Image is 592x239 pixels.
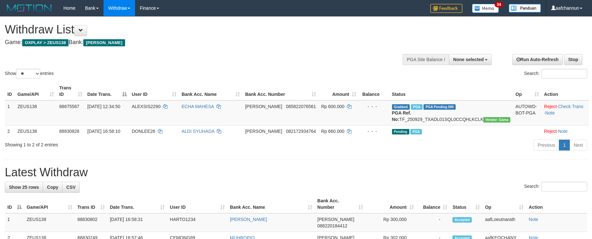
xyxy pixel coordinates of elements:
a: ECHA MAHESA [182,104,214,109]
td: · · [542,100,589,125]
span: 88675587 [59,104,79,109]
span: Copy [47,185,58,190]
th: ID: activate to sort column descending [5,195,24,213]
a: CSV [62,182,80,193]
td: aafLoeutnarath [482,213,526,232]
span: Rp 660.000 [321,129,344,134]
td: 2 [5,125,15,137]
span: [DATE] 16:58:10 [87,129,120,134]
th: Bank Acc. Name: activate to sort column ascending [179,82,243,100]
h1: Latest Withdraw [5,166,587,179]
div: Showing 1 to 2 of 2 entries [5,139,242,148]
span: Marked by aafpengsreynich [410,129,422,134]
td: ZEUS138 [24,213,75,232]
a: Previous [533,140,559,151]
span: Copy 082172934764 to clipboard [286,129,316,134]
th: ID [5,82,15,100]
span: [PERSON_NAME] [317,217,354,222]
h4: Game: Bank: [5,39,388,46]
b: PGA Ref. No: [392,110,411,122]
th: Balance [359,82,389,100]
th: Game/API: activate to sort column ascending [15,82,57,100]
span: ALEXSIS2290 [132,104,161,109]
td: · [542,125,589,137]
a: Note [529,217,538,222]
a: [PERSON_NAME] [230,217,267,222]
span: 34 [495,2,503,7]
th: Action [542,82,589,100]
span: [DATE] 12:34:50 [87,104,120,109]
label: Search: [524,182,587,191]
th: Date Trans.: activate to sort column ascending [107,195,168,213]
th: Status [389,82,513,100]
a: Next [569,140,587,151]
td: 1 [5,213,24,232]
span: Accepted [452,217,472,223]
td: ZEUS138 [15,100,57,125]
button: None selected [449,54,492,65]
th: Amount: activate to sort column ascending [319,82,359,100]
td: Rp 300,000 [366,213,416,232]
th: Balance: activate to sort column ascending [416,195,450,213]
span: Vendor URL: https://trx31.1velocity.biz [483,117,510,123]
span: DONLEE26 [132,129,155,134]
th: Trans ID: activate to sort column ascending [75,195,107,213]
label: Search: [524,69,587,78]
th: User ID: activate to sort column ascending [167,195,227,213]
div: - - - [361,103,387,110]
a: Reject [544,129,557,134]
span: Grabbed [392,104,410,110]
th: Bank Acc. Number: activate to sort column ascending [242,82,318,100]
span: PGA Pending [424,104,456,110]
th: Trans ID: activate to sort column ascending [57,82,85,100]
span: 88830828 [59,129,79,134]
span: CSV [66,185,76,190]
div: PGA Site Balance / [403,54,449,65]
th: Date Trans.: activate to sort column descending [85,82,129,100]
img: Feedback.jpg [430,4,462,13]
a: Stop [564,54,582,65]
th: Game/API: activate to sort column ascending [24,195,75,213]
input: Search: [542,69,587,78]
select: Showentries [16,69,40,78]
img: Button%20Memo.svg [472,4,499,13]
td: TF_250929_TXADL01SQL0CCQHLKCLK [389,100,513,125]
a: Check Trans [558,104,583,109]
span: Pending [392,129,409,134]
a: Reject [544,104,557,109]
span: [PERSON_NAME] [83,39,125,46]
a: Run Auto-Refresh [512,54,563,65]
a: ALDI SYUHADA [182,129,214,134]
span: [PERSON_NAME] [245,129,282,134]
span: Copy 085822076561 to clipboard [286,104,316,109]
td: 1 [5,100,15,125]
th: Op: activate to sort column ascending [513,82,542,100]
div: - - - [361,128,387,134]
td: ZEUS138 [15,125,57,137]
th: Amount: activate to sort column ascending [366,195,416,213]
a: Copy [43,182,62,193]
input: Search: [542,182,587,191]
span: Rp 600.000 [321,104,344,109]
td: AUTOWD-BOT-PGA [513,100,542,125]
img: panduan.png [509,4,541,13]
th: Bank Acc. Name: activate to sort column ascending [227,195,315,213]
h1: Withdraw List [5,23,388,36]
a: 1 [559,140,570,151]
td: HARTO1234 [167,213,227,232]
td: 88830802 [75,213,107,232]
span: None selected [453,57,484,62]
th: Action [526,195,587,213]
img: MOTION_logo.png [5,3,54,13]
th: Status: activate to sort column ascending [450,195,482,213]
span: Show 25 rows [9,185,39,190]
span: Copy 088220184412 to clipboard [317,223,347,228]
th: Op: activate to sort column ascending [482,195,526,213]
span: Marked by aafpengsreynich [411,104,422,110]
a: Note [558,129,568,134]
a: Show 25 rows [5,182,43,193]
td: - [416,213,450,232]
a: Note [545,110,555,115]
span: OXPLAY > ZEUS138 [22,39,68,46]
label: Show entries [5,69,54,78]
